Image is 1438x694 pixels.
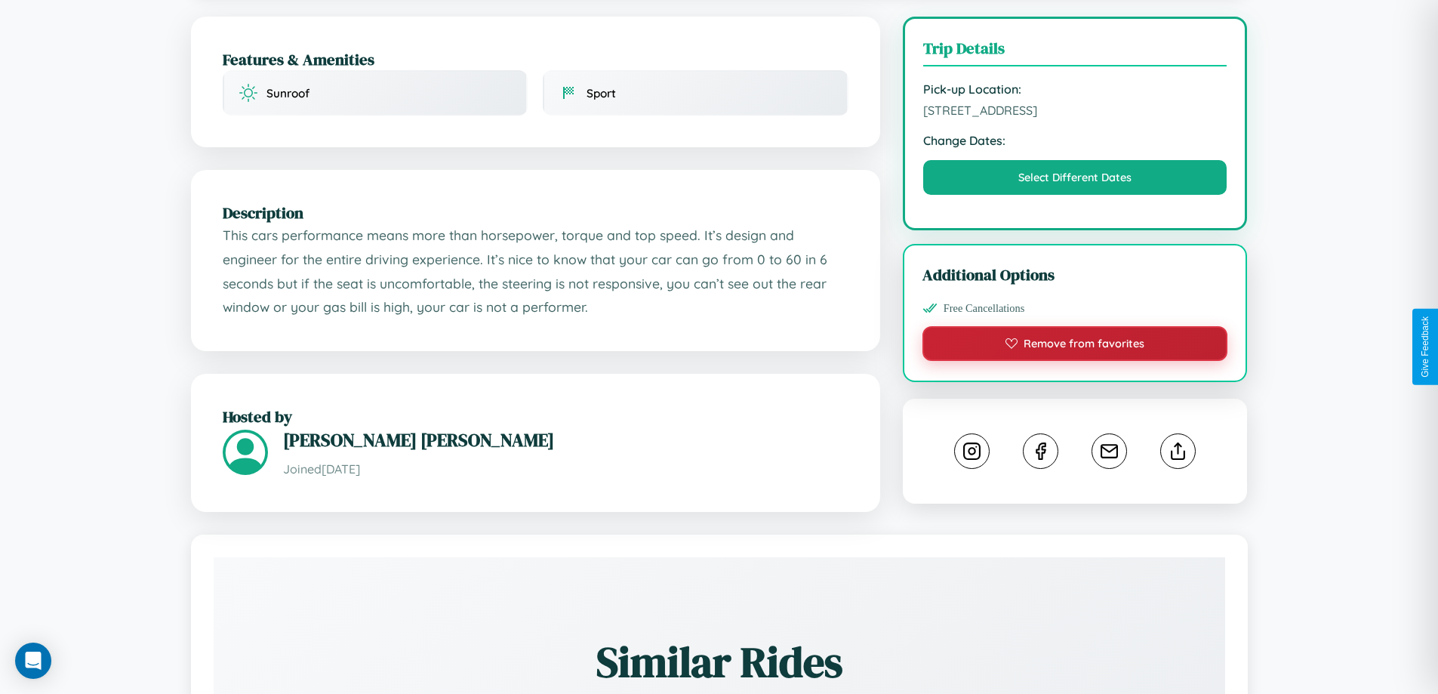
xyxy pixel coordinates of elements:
[922,264,1228,285] h3: Additional Options
[223,202,848,224] h2: Description
[283,427,848,452] h3: [PERSON_NAME] [PERSON_NAME]
[944,302,1025,315] span: Free Cancellations
[923,37,1227,66] h3: Trip Details
[266,86,309,100] span: Sunroof
[1420,316,1430,378] div: Give Feedback
[922,326,1228,361] button: Remove from favorites
[223,224,848,319] p: This cars performance means more than horsepower, torque and top speed. It’s design and engineer ...
[923,103,1227,118] span: [STREET_ADDRESS]
[266,633,1172,691] h2: Similar Rides
[15,643,51,679] div: Open Intercom Messenger
[223,48,848,70] h2: Features & Amenities
[223,406,848,427] h2: Hosted by
[923,160,1227,195] button: Select Different Dates
[923,133,1227,148] strong: Change Dates:
[283,458,848,480] p: Joined [DATE]
[587,86,616,100] span: Sport
[923,82,1227,97] strong: Pick-up Location:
